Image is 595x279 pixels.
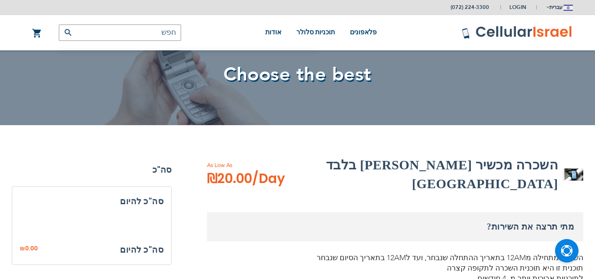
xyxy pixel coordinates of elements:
span: פלאפונים [350,29,377,36]
span: /Day [252,169,285,188]
img: לוגו סלולר ישראל [461,25,573,40]
span: Choose the best [223,62,372,88]
span: Login [509,4,526,11]
input: חפש [59,24,181,41]
span: ₪ [20,245,25,253]
a: (072) 224-3300 [451,4,489,11]
h3: סה"כ להיום [120,243,164,257]
h3: סה"כ להיום [20,194,164,208]
span: ₪20.00 [207,169,285,188]
a: תוכניות סלולר [296,15,335,50]
img: השכרה מכשיר וייז בלבד בישראל [564,168,583,181]
strong: סה"כ [12,163,172,177]
span: 0.00 [25,244,38,252]
h3: מתי תרצה את השירות? [207,212,583,241]
a: אודות [265,15,281,50]
h2: השכרה מכשיר [PERSON_NAME] בלבד [GEOGRAPHIC_DATA] [310,156,558,193]
span: As Low As [207,161,310,169]
button: עברית [545,0,573,14]
span: תוכניות סלולר [296,29,335,36]
p: השכרה מתחילה מ12AM בתאריך ההתחלה שנבחר, ועד ל12AM בתאריך הסיום שנבחר [207,253,583,263]
span: אודות [265,29,281,36]
img: Jerusalem [563,5,573,11]
a: פלאפונים [350,15,377,50]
